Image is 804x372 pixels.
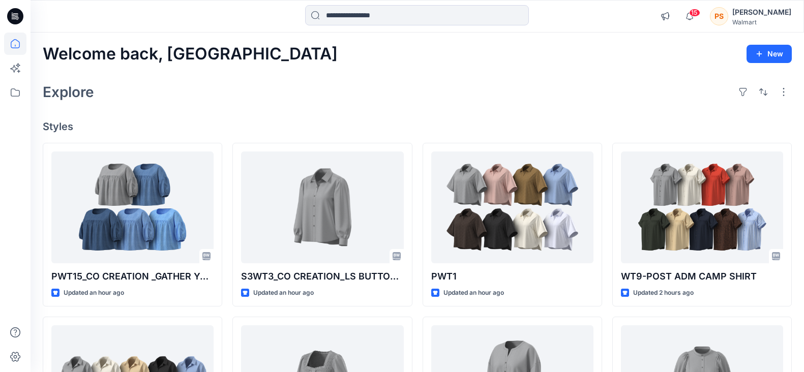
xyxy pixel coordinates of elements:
p: S3WT3_CO CREATION_LS BUTTON UP SHIRT W-GATHERED SLEEVE [241,269,403,284]
a: PWT15_CO CREATION _GATHER YOKE BLOUSE [51,151,214,263]
h4: Styles [43,120,792,133]
p: Updated an hour ago [64,288,124,298]
p: WT9-POST ADM CAMP SHIRT [621,269,783,284]
p: PWT1 [431,269,593,284]
div: [PERSON_NAME] [732,6,791,18]
button: New [747,45,792,63]
p: Updated 2 hours ago [633,288,694,298]
p: PWT15_CO CREATION _GATHER YOKE BLOUSE [51,269,214,284]
div: PS [710,7,728,25]
h2: Welcome back, [GEOGRAPHIC_DATA] [43,45,338,64]
a: WT9-POST ADM CAMP SHIRT [621,151,783,263]
p: Updated an hour ago [253,288,314,298]
h2: Explore [43,84,94,100]
div: Walmart [732,18,791,26]
p: Updated an hour ago [443,288,504,298]
a: S3WT3_CO CREATION_LS BUTTON UP SHIRT W-GATHERED SLEEVE [241,151,403,263]
span: 15 [689,9,700,17]
a: PWT1 [431,151,593,263]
